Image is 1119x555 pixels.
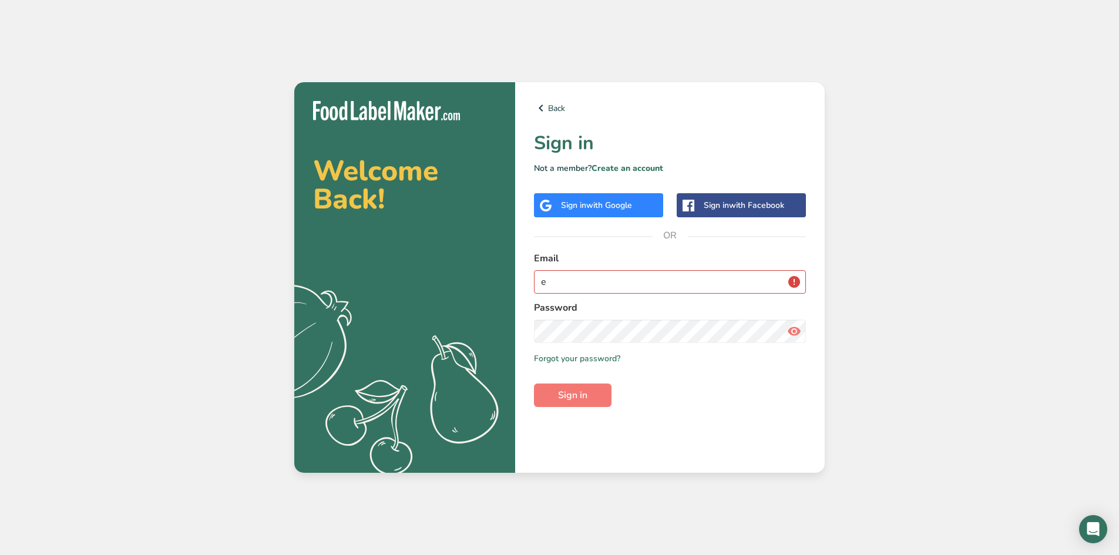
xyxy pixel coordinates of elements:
[704,199,784,211] div: Sign in
[534,384,611,407] button: Sign in
[561,199,632,211] div: Sign in
[729,200,784,211] span: with Facebook
[313,101,460,120] img: Food Label Maker
[586,200,632,211] span: with Google
[534,162,806,174] p: Not a member?
[1079,515,1107,543] div: Open Intercom Messenger
[534,270,806,294] input: Enter Your Email
[653,218,688,253] span: OR
[534,352,620,365] a: Forgot your password?
[534,301,806,315] label: Password
[592,163,663,174] a: Create an account
[534,251,806,265] label: Email
[534,129,806,157] h1: Sign in
[534,101,806,115] a: Back
[558,388,587,402] span: Sign in
[313,157,496,213] h2: Welcome Back!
